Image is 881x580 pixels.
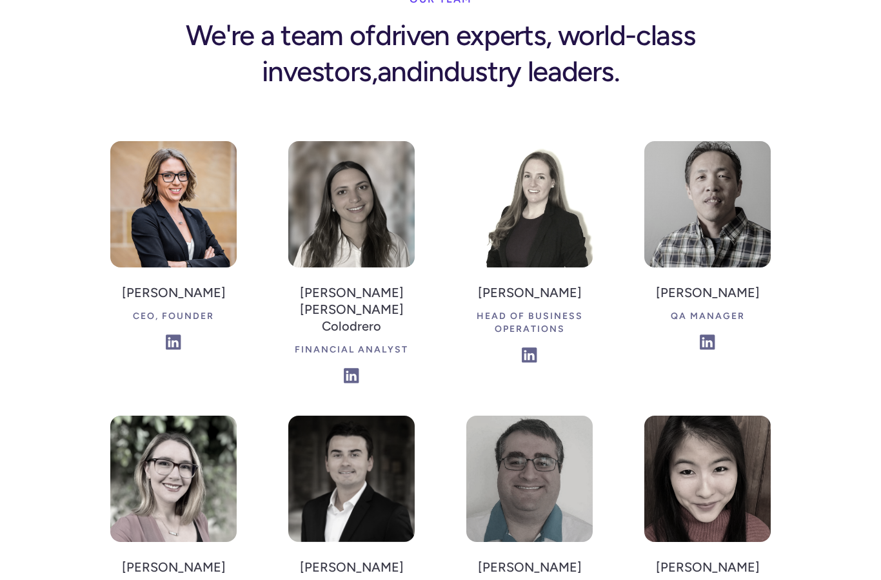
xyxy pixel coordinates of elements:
[110,141,237,356] a: [PERSON_NAME]CEO, Founder
[110,12,771,90] h2: We're a team of and .
[119,555,228,579] h4: [PERSON_NAME]
[656,305,760,328] div: QA Manager
[644,141,771,356] a: [PERSON_NAME]QA Manager
[466,555,593,579] h4: [PERSON_NAME]
[422,54,614,88] span: industry leaders
[262,18,696,88] span: driven experts, world-class investors,
[288,280,415,338] h4: [PERSON_NAME] [PERSON_NAME] Colodrero
[288,338,415,362] div: Financial Analyst
[466,305,593,341] div: Head of Business Operations
[122,280,226,305] h4: [PERSON_NAME]
[288,141,415,390] a: [PERSON_NAME] [PERSON_NAME] ColodreroFinancial Analyst
[466,141,593,369] a: [PERSON_NAME]Head of Business Operations
[656,280,760,305] h4: [PERSON_NAME]
[288,555,415,579] h4: [PERSON_NAME]
[122,305,226,328] div: CEO, Founder
[466,280,593,305] h4: [PERSON_NAME]
[644,555,771,579] h4: [PERSON_NAME]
